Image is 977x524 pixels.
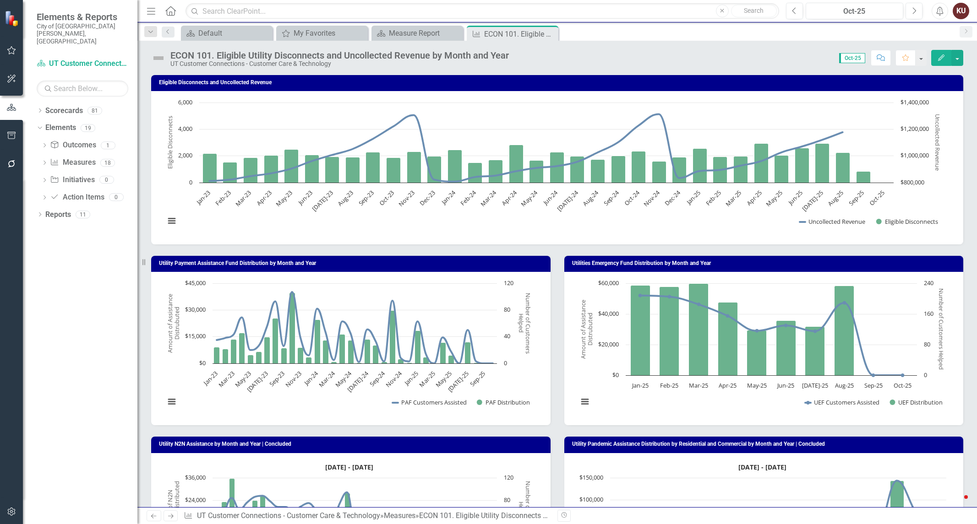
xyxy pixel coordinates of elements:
path: Jul-24, 13,517.62. PAF Distribution. [365,340,371,364]
svg: Interactive chart [160,98,947,235]
path: Oct-23, 1,855. Eligible Disconnects. [387,158,401,183]
span: Elements & Reports [37,11,128,22]
path: Aug-23, 25,320.67. PAF Distribution. [273,319,278,364]
h3: Utility N2N Assistance by Month and Year | Concluded [159,441,546,447]
text: Mar-24 [479,189,498,208]
text: Jun-23 [296,189,314,207]
h3: Eligible Disconnects and Uncollected Revenue [159,80,959,86]
path: Aug-25, 189. UEF Customers Assisted. [842,301,846,305]
path: Jan-25, 58,675.93. UEF Distribution. [630,286,650,376]
text: Uncollected Revenue [933,114,942,171]
path: Apr-25, 47,589.61. UEF Distribution. [718,303,737,376]
text: Uncollected Revenue [808,217,865,226]
text: Sep-25 [847,189,866,207]
path: Apr-25, 2,940. Eligible Disconnects. [754,144,769,183]
div: Chart. Highcharts interactive chart. [160,98,954,235]
path: Jan-23, 2,194. Eligible Disconnects. [203,154,217,183]
text: [DATE]-25 [801,189,825,213]
text: $15,000 [185,332,206,340]
path: Mar-25, 1,966. Eligible Disconnects. [734,157,748,183]
text: $100,000 [579,495,603,503]
path: Feb-25, 205. UEF Customers Assisted. [667,295,671,299]
div: 18 [100,159,115,167]
text: Amount of Assistance Distrubuted [166,294,181,353]
path: Jan-24, 24,572.57. PAF Distribution. [315,320,321,364]
text: Oct-24 [622,189,641,207]
a: Initiatives [50,175,94,185]
path: May-25, 29,286.76. UEF Distribution. [747,330,766,376]
text: $30,000 [185,305,206,313]
text: Jan-24 [439,189,457,207]
path: Jul-25, 115. UEF Customers Assisted. [813,330,817,333]
path: Feb-23, 1,515. Eligible Disconnects. [223,162,237,183]
path: Mar-25, 185. UEF Customers Assisted. [697,303,700,306]
button: Show PAF Customers Assisted [393,399,467,406]
path: Aug-23, 1,895. Eligible Disconnects. [346,157,360,183]
path: May-24, 12,888.41. PAF Distribution. [348,340,354,364]
text: $24,000 [185,496,206,504]
div: 0 [99,176,114,184]
path: Aug-24, 10,218.23. PAF Distribution. [373,346,379,364]
text: Number of Customers Helped [517,293,532,354]
text: Apr-25 [719,381,737,389]
button: KU [953,3,969,19]
div: My Favorites [294,27,366,39]
text: Aug-23 [336,189,355,208]
text: Jun-24 [541,189,560,207]
path: May-25, 4,575.37. PAF Distribution. [448,356,454,364]
text: Eligible Disconnects [166,116,174,169]
img: ClearPoint Strategy [5,11,21,27]
text: $36,000 [185,473,206,481]
path: Apr-25, 155. UEF Customers Assisted. [726,314,729,318]
path: Jul-23, 1,930. Eligible Disconnects. [325,157,339,183]
text: Oct-25 [893,381,911,389]
button: Show Eligible Disconnects [876,218,939,226]
path: Jul-25, 2,918. Eligible Disconnects. [815,144,830,183]
button: View chart menu, Chart [579,395,591,408]
text: Amount of Assistance Distrubuted [579,300,594,359]
text: 2,000 [178,151,192,159]
span: Search [744,7,764,14]
text: Apr-25 [745,189,764,207]
div: Oct-25 [809,6,900,17]
path: Mar-25, 59,710.51. UEF Distribution. [688,284,708,376]
path: Aug-25, 58,418.22. UEF Distribution. [834,286,854,376]
text: [DATE] - [DATE] [325,463,373,471]
text: Jun-25 [786,189,804,207]
div: 81 [87,107,102,114]
path: May-25, 116. UEF Customers Assisted. [755,329,759,333]
text: Dec-23 [418,189,437,207]
a: Measures [50,157,95,168]
button: Oct-25 [806,3,903,19]
text: 120 [504,279,513,287]
text: Sep-25 [468,369,487,388]
path: Jun-23, 2,069. Eligible Disconnects. [305,155,319,183]
a: UT Customer Connections - Customer Care & Technology [37,59,128,69]
path: Jan-24, 2,468. Eligible Disconnects. [448,150,462,183]
text: May-25 [764,189,784,208]
a: Scorecards [45,106,83,116]
text: Number of Customers Helped [937,289,945,370]
text: 120 [504,473,513,481]
text: Jan-23 [194,189,212,207]
input: Search ClearPoint... [186,3,779,19]
path: Jul-25, 31,884.58. UEF Distribution. [805,327,824,376]
text: Jan-25 [631,381,648,389]
button: Show PAF Distribution [477,399,529,406]
input: Search Below... [37,81,128,97]
path: Jun-23, 6,553.86. PAF Distribution. [256,352,262,364]
path: Apr-24, 16,205.39. PAF Distribution. [339,335,345,364]
button: View chart menu, Chart [165,395,178,408]
text: Apr-23 [255,189,273,207]
a: Elements [45,123,76,133]
text: $1,400,000 [901,98,929,106]
button: View chart menu, Chart [165,214,178,227]
path: Sep-24, 2,000. Eligible Disconnects. [611,156,626,183]
path: Nov-23, 8,793.31. PAF Distribution. [298,348,304,364]
path: Aug-24, 1,748. Eligible Disconnects. [591,160,605,183]
text: $1,000,000 [901,151,929,159]
path: Jan-25, 208. UEF Customers Assisted. [638,294,642,297]
h3: Utilities Emergency Fund Distribution by Month and Year [572,260,959,266]
text: Sep-25 [864,381,882,389]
